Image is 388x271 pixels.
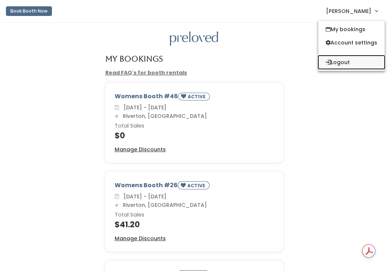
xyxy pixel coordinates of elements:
[326,7,371,15] span: [PERSON_NAME]
[318,23,385,36] a: My bookings
[115,123,274,129] h6: Total Sales
[115,181,274,192] div: Womens Booth #26
[318,36,385,49] a: Account settings
[115,92,274,103] div: Womens Booth #46
[115,235,166,242] a: Manage Discounts
[170,32,218,46] img: preloved logo
[121,104,167,111] span: [DATE] - [DATE]
[188,93,207,100] small: ACTIVE
[120,112,207,120] span: Riverton, [GEOGRAPHIC_DATA]
[115,146,166,153] u: Manage Discounts
[319,3,385,19] a: [PERSON_NAME]
[318,56,385,69] button: Logout
[115,212,274,218] h6: Total Sales
[6,6,52,16] button: Book Booth Now
[115,235,166,242] u: Manage Discounts
[115,146,166,153] a: Manage Discounts
[120,201,207,209] span: Riverton, [GEOGRAPHIC_DATA]
[6,3,52,19] a: Book Booth Now
[187,182,207,189] small: ACTIVE
[121,193,167,200] span: [DATE] - [DATE]
[105,69,187,76] a: Read FAQ's for booth rentals
[115,131,274,140] h4: $0
[105,54,163,63] h4: My Bookings
[115,220,274,229] h4: $41.20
